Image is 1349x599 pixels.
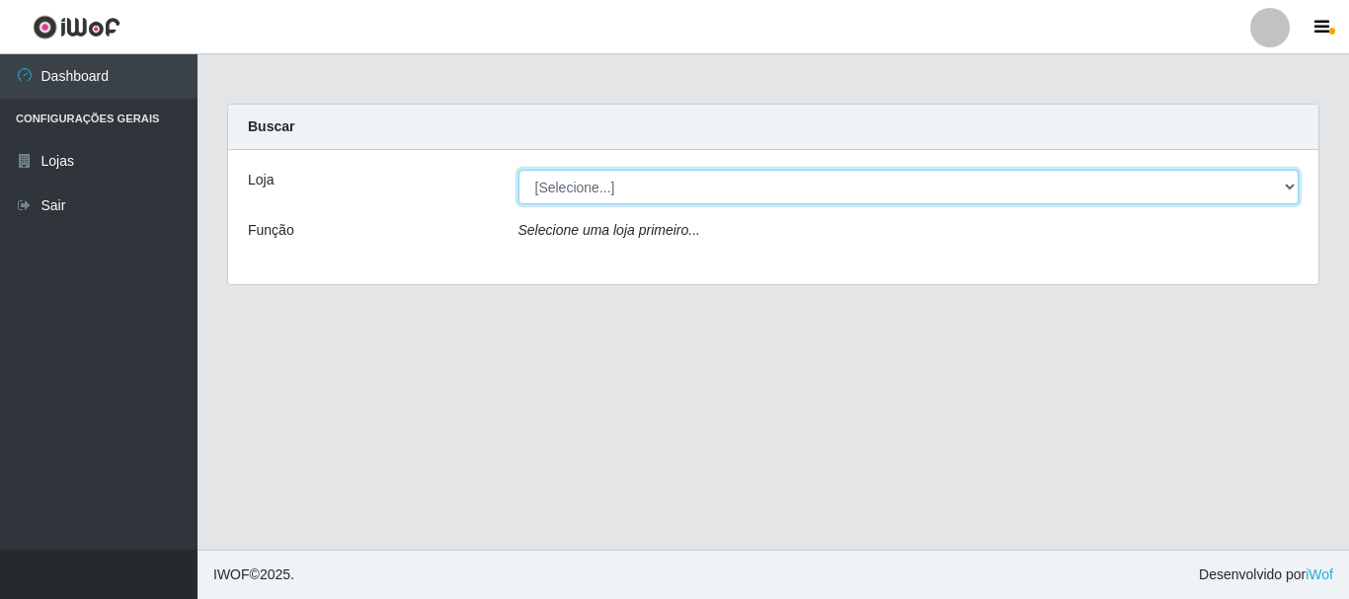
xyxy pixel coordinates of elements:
[1199,564,1333,585] span: Desenvolvido por
[518,222,700,238] i: Selecione uma loja primeiro...
[213,566,250,582] span: IWOF
[1306,566,1333,582] a: iWof
[213,564,294,585] span: © 2025 .
[33,15,120,39] img: CoreUI Logo
[248,220,294,241] label: Função
[248,118,294,134] strong: Buscar
[248,170,274,190] label: Loja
